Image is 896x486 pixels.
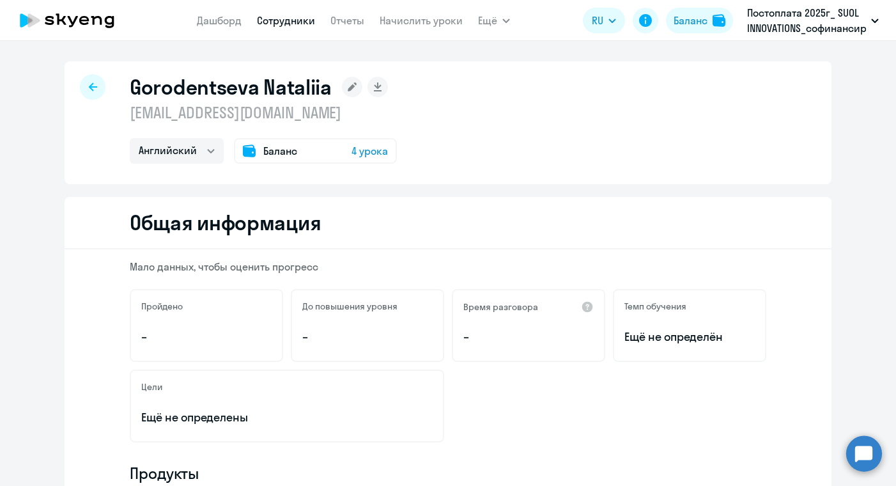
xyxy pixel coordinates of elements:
[674,13,707,28] div: Баланс
[713,14,725,27] img: balance
[741,5,885,36] button: Постоплата 2025г_ SUOL INNOVATIONS_софинансирование 50/50, ИН14, ООО
[747,5,866,36] p: Постоплата 2025г_ SUOL INNOVATIONS_софинансирование 50/50, ИН14, ООО
[130,74,332,100] h1: Gorodentseva Nataliia
[141,381,162,393] h5: Цели
[478,13,497,28] span: Ещё
[463,329,594,345] p: –
[302,329,433,345] p: –
[330,14,364,27] a: Отчеты
[141,329,272,345] p: –
[624,301,686,312] h5: Темп обучения
[257,14,315,27] a: Сотрудники
[463,301,538,313] h5: Время разговора
[666,8,733,33] button: Балансbalance
[380,14,463,27] a: Начислить уроки
[130,210,321,235] h2: Общая информация
[263,143,297,159] span: Баланс
[141,301,183,312] h5: Пройдено
[478,8,510,33] button: Ещё
[197,14,242,27] a: Дашборд
[592,13,603,28] span: RU
[130,463,766,483] h4: Продукты
[624,329,755,345] span: Ещё не определён
[583,8,625,33] button: RU
[130,102,397,123] p: [EMAIL_ADDRESS][DOMAIN_NAME]
[141,409,433,426] p: Ещё не определены
[302,301,398,312] h5: До повышения уровня
[351,143,388,159] span: 4 урока
[130,260,766,274] p: Мало данных, чтобы оценить прогресс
